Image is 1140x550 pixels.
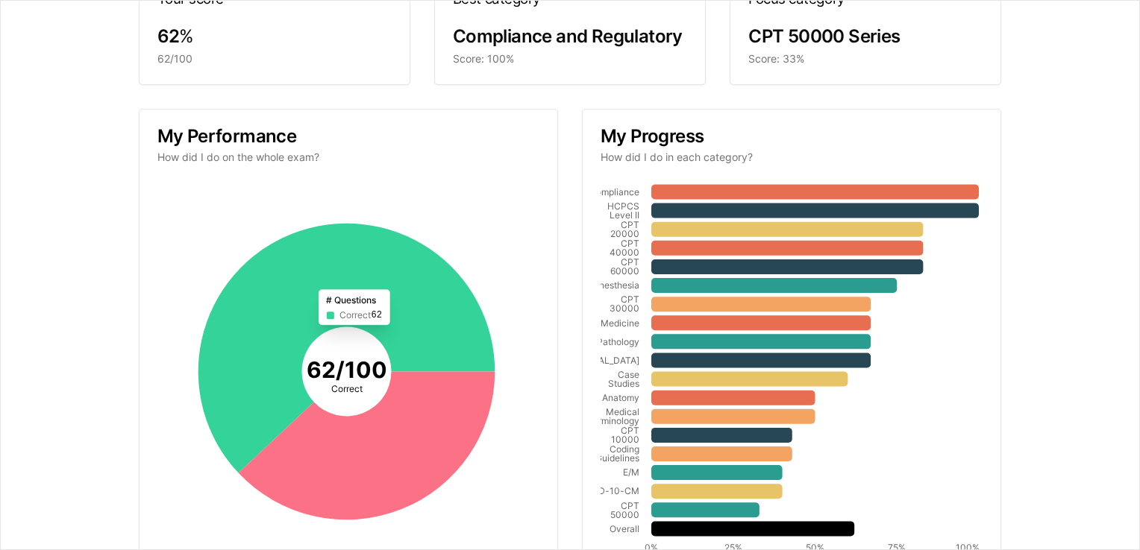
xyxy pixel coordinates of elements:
[610,209,639,221] tspan: Level II
[453,25,683,47] span: Compliance and Regulatory
[606,406,639,417] tspan: Medical
[331,382,362,393] tspan: Correct
[610,522,639,534] tspan: Overall
[593,279,639,291] tspan: Anesthesia
[595,452,639,464] tspan: Guidelines
[601,127,983,145] h3: My Progress
[157,25,180,47] span: 62
[588,415,639,426] tspan: Terminology
[610,265,639,276] tspan: 60000
[602,392,639,403] tspan: Anatomy
[306,355,386,382] tspan: 62 / 100
[610,303,639,314] tspan: 30000
[608,378,639,389] tspan: Studies
[179,25,194,47] span: %
[157,127,539,145] h3: My Performance
[453,51,687,66] div: Score: 100%
[597,335,639,347] tspan: Pathology
[621,219,639,230] tspan: CPT
[748,51,983,66] div: Score: 33%
[621,499,639,511] tspan: CPT
[157,51,392,66] div: 62/100
[607,200,639,212] tspan: HCPCS
[610,443,639,455] tspan: Coding
[601,150,983,165] p: How did I do in each category?
[623,467,639,478] tspan: E/M
[621,425,639,436] tspan: CPT
[748,25,900,47] span: CPT 50000 Series
[610,508,639,519] tspan: 50000
[618,369,639,380] tspan: Case
[589,186,639,197] tspan: Compliance
[601,317,639,328] tspan: Medicine
[621,294,639,305] tspan: CPT
[610,228,639,239] tspan: 20000
[621,256,639,268] tspan: CPT
[621,238,639,249] tspan: CPT
[611,434,639,445] tspan: 10000
[157,150,539,165] p: How did I do on the whole exam?
[589,485,639,496] tspan: ICD-10-CM
[566,354,639,365] tspan: [MEDICAL_DATA]
[610,247,639,258] tspan: 40000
